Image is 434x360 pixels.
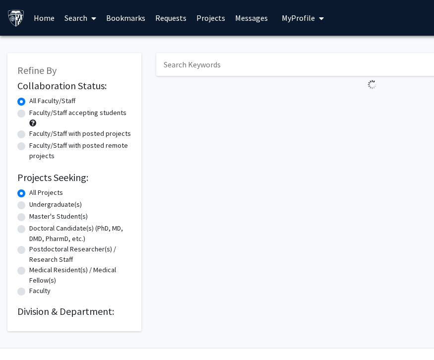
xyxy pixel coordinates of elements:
[101,0,150,35] a: Bookmarks
[29,96,75,106] label: All Faculty/Staff
[29,244,131,265] label: Postdoctoral Researcher(s) / Research Staff
[7,9,25,27] img: Johns Hopkins University Logo
[29,108,126,118] label: Faculty/Staff accepting students
[29,223,131,244] label: Doctoral Candidate(s) (PhD, MD, DMD, PharmD, etc.)
[17,80,131,92] h2: Collaboration Status:
[230,0,273,35] a: Messages
[17,172,131,183] h2: Projects Seeking:
[17,64,57,76] span: Refine By
[29,211,88,222] label: Master's Student(s)
[29,199,82,210] label: Undergraduate(s)
[282,13,315,23] span: My Profile
[29,187,63,198] label: All Projects
[17,305,131,317] h2: Division & Department:
[29,140,131,161] label: Faculty/Staff with posted remote projects
[364,76,381,93] img: Loading
[29,286,51,296] label: Faculty
[150,0,191,35] a: Requests
[191,0,230,35] a: Projects
[29,0,60,35] a: Home
[29,128,131,139] label: Faculty/Staff with posted projects
[60,0,101,35] a: Search
[29,265,131,286] label: Medical Resident(s) / Medical Fellow(s)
